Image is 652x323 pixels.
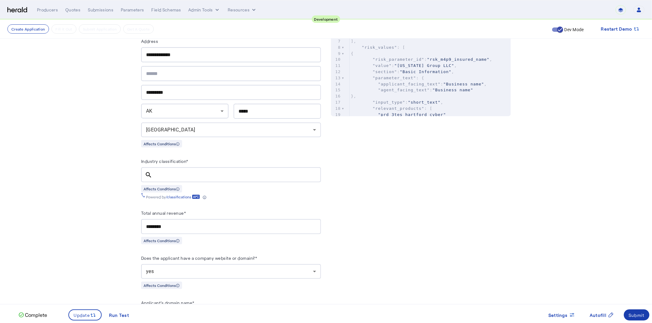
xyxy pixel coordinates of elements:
div: 13 [331,75,342,81]
span: "Basic Information" [400,69,452,74]
span: "risk_parameter_id" [373,57,425,62]
a: /classifications [166,194,200,199]
div: Affects Conditions [141,237,182,244]
span: : { [351,76,424,80]
span: : [351,88,473,92]
div: Submit [629,312,645,318]
div: Affects Conditions [141,140,182,147]
label: Dev Mode [563,27,584,33]
label: Does the applicant have a company website or domain?* [141,255,257,261]
div: Powered by [146,194,206,199]
span: "parameter_text" [373,76,416,80]
span: AK [146,108,153,114]
span: "risk_values" [362,45,397,50]
button: Resources dropdown menu [228,7,257,13]
span: Settings [549,312,568,318]
div: Field Schemas [152,7,181,13]
span: "rsk_m4p9_insured_name" [427,57,490,62]
div: Development [312,15,340,23]
div: 17 [331,99,342,106]
span: "Business name" [443,82,484,86]
button: Create Application [7,24,49,34]
mat-icon: search [141,171,156,179]
span: : , [351,57,492,62]
div: 18 [331,106,342,112]
span: : , [351,82,487,86]
button: Fill it Out [51,24,76,34]
span: "Business name" [433,88,473,92]
div: Submissions [88,7,113,13]
button: Submit [624,309,650,321]
span: "agent_facing_text" [378,88,430,92]
div: Affects Conditions [141,185,182,193]
div: 14 [331,81,342,87]
div: 12 [331,69,342,75]
img: Herald Logo [7,7,27,13]
p: Complete [24,311,47,319]
span: "input_type" [373,100,405,105]
span: : , [351,100,443,105]
span: : , [351,63,457,68]
span: : [ [351,45,405,50]
div: Run Test [109,312,129,318]
span: { [351,51,354,56]
button: Update [68,309,102,321]
div: Quotes [65,7,80,13]
span: "section" [373,69,397,74]
span: Restart Demo [601,25,632,33]
button: Settings [544,309,580,321]
label: Total annual revenue* [141,210,186,216]
span: "value" [373,63,392,68]
div: 9 [331,51,342,57]
span: yes [146,268,154,274]
label: Applicant's domain name* [141,300,194,305]
span: "short_text" [408,100,441,105]
span: Autofill [590,312,607,318]
span: "[US_STATE] Group LLC" [394,63,454,68]
span: : , [351,69,454,74]
button: Submit Application [79,24,121,34]
span: [GEOGRAPHIC_DATA] [146,127,195,133]
label: Address [141,39,158,44]
button: Autofill [585,309,619,321]
div: 11 [331,63,342,69]
button: Restart Demo [596,23,645,35]
span: ], [351,39,357,43]
button: Run Test [104,309,134,321]
span: Update [74,312,90,318]
div: Affects Conditions [141,282,182,289]
span: "relevant_products" [373,106,425,111]
label: Industry classification* [141,159,188,164]
div: 8 [331,44,342,51]
span: : [ [351,106,433,111]
span: "applicant_facing_text" [378,82,441,86]
button: Get A Quote [123,24,154,34]
div: 16 [331,93,342,99]
span: "prd_3tes_hartford_cyber" [378,112,446,117]
div: 15 [331,87,342,93]
span: }, [351,94,357,98]
button: internal dropdown menu [188,7,220,13]
div: Parameters [121,7,144,13]
div: 10 [331,56,342,63]
div: 7 [331,38,342,44]
div: Producers [37,7,58,13]
div: 19 [331,112,342,118]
